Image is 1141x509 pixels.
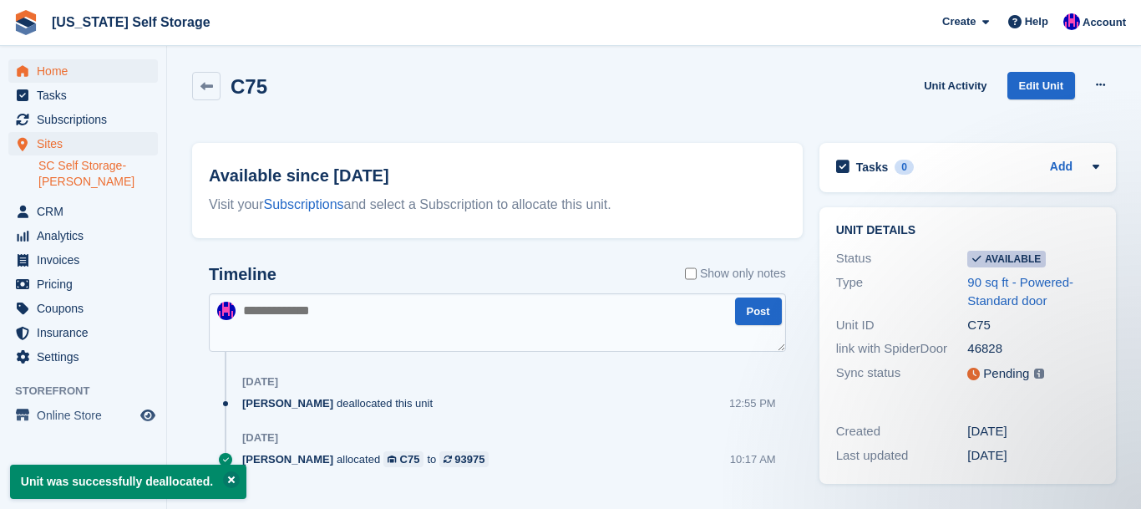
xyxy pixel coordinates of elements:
[8,84,158,107] a: menu
[242,431,278,445] div: [DATE]
[37,59,137,83] span: Home
[37,297,137,320] span: Coupons
[8,132,158,155] a: menu
[967,275,1073,308] a: 90 sq ft - Powered- Standard door
[836,364,968,384] div: Sync status
[836,249,968,268] div: Status
[942,13,976,30] span: Create
[8,59,158,83] a: menu
[15,383,166,400] span: Storefront
[242,451,497,467] div: allocated to
[37,321,137,344] span: Insurance
[836,273,968,311] div: Type
[45,8,217,36] a: [US_STATE] Self Storage
[454,451,484,467] div: 93975
[8,248,158,272] a: menu
[8,272,158,296] a: menu
[1034,369,1044,379] img: icon-info-grey-7440780725fd019a000dd9b08b2336e03edf1995a4989e88bcd33f0948082b44.svg
[8,200,158,223] a: menu
[13,10,38,35] img: stora-icon-8386f47178a22dfd0bd8f6a31ec36ba5ce8667c1dd55bd0f319d3a0aa187defe.svg
[383,451,423,467] a: C75
[264,197,344,211] a: Subscriptions
[242,451,333,467] span: [PERSON_NAME]
[209,195,786,215] div: Visit your and select a Subscription to allocate this unit.
[685,265,786,282] label: Show only notes
[400,451,420,467] div: C75
[37,200,137,223] span: CRM
[8,108,158,131] a: menu
[8,297,158,320] a: menu
[37,272,137,296] span: Pricing
[209,163,786,188] h2: Available since [DATE]
[836,339,968,359] div: link with SpiderDoor
[242,395,441,411] div: deallocated this unit
[217,302,236,320] img: Christopher Ganser
[209,265,276,284] h2: Timeline
[685,265,697,282] input: Show only notes
[967,339,1099,359] div: 46828
[242,395,333,411] span: [PERSON_NAME]
[37,404,137,427] span: Online Store
[37,248,137,272] span: Invoices
[138,405,158,425] a: Preview store
[917,72,993,99] a: Unit Activity
[8,345,158,369] a: menu
[1063,13,1080,30] img: Christopher Ganser
[10,465,246,499] p: Unit was successfully deallocated.
[439,451,489,467] a: 93975
[37,132,137,155] span: Sites
[242,375,278,389] div: [DATE]
[1083,14,1126,31] span: Account
[836,446,968,466] div: Last updated
[730,451,776,467] div: 10:17 AM
[967,316,1099,335] div: C75
[37,224,137,247] span: Analytics
[836,316,968,335] div: Unit ID
[8,321,158,344] a: menu
[895,160,914,175] div: 0
[37,108,137,131] span: Subscriptions
[8,224,158,247] a: menu
[37,84,137,107] span: Tasks
[735,298,782,325] button: Post
[967,446,1099,466] div: [DATE]
[1050,158,1073,177] a: Add
[836,224,1099,237] h2: Unit details
[1025,13,1048,30] span: Help
[856,160,889,175] h2: Tasks
[231,75,267,98] h2: C75
[967,251,1046,267] span: Available
[729,395,776,411] div: 12:55 PM
[983,364,1029,384] div: Pending
[37,345,137,369] span: Settings
[836,422,968,441] div: Created
[1007,72,1075,99] a: Edit Unit
[8,404,158,427] a: menu
[38,158,158,190] a: SC Self Storage- [PERSON_NAME]
[967,422,1099,441] div: [DATE]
